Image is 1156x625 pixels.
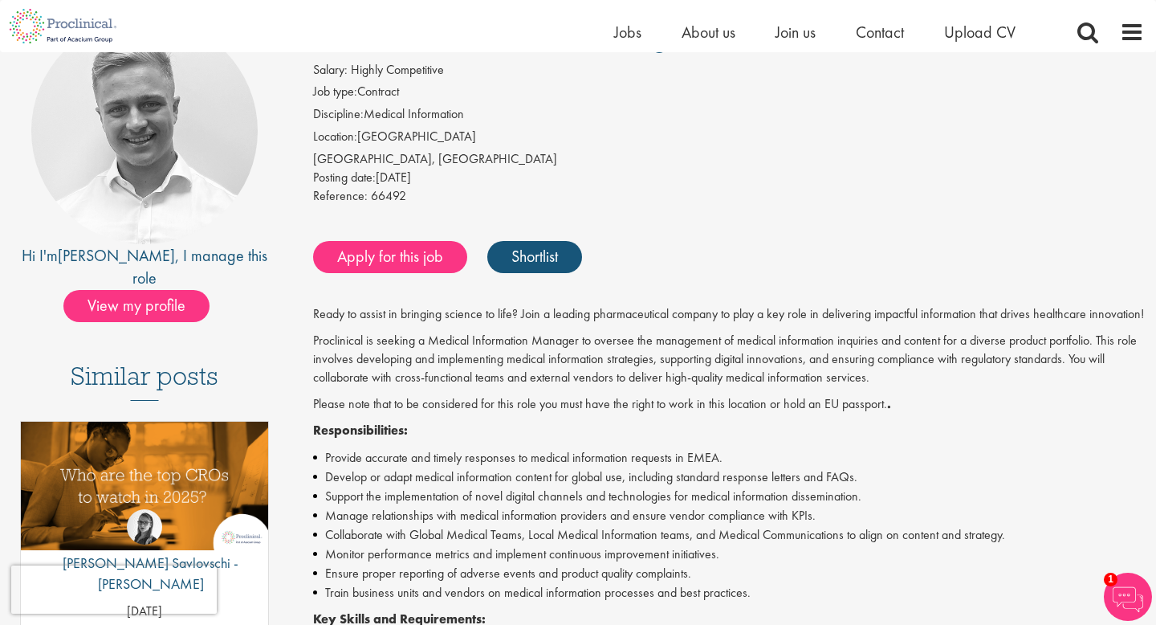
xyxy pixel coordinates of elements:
[313,583,1144,603] li: Train business units and vendors on medical information processes and best practices.
[313,83,357,101] label: Job type:
[313,564,1144,583] li: Ensure proper reporting of adverse events and product quality complaints.
[1104,573,1117,586] span: 1
[313,150,1144,169] div: [GEOGRAPHIC_DATA], [GEOGRAPHIC_DATA]
[313,468,1144,487] li: Develop or adapt medical information content for global use, including standard response letters ...
[313,128,1144,150] li: [GEOGRAPHIC_DATA]
[856,22,904,43] a: Contact
[313,395,1144,414] p: Please note that to be considered for this role you must have the right to work in this location ...
[351,61,444,78] span: Highly Competitive
[313,448,1144,468] li: Provide accurate and timely responses to medical information requests in EMEA.
[944,22,1016,43] a: Upload CV
[313,105,1144,128] li: Medical Information
[887,395,891,412] strong: .
[21,509,268,602] a: Theodora Savlovschi - Wicks [PERSON_NAME] Savlovschi - [PERSON_NAME]
[11,566,217,614] iframe: reCAPTCHA
[682,22,735,43] a: About us
[21,553,268,594] p: [PERSON_NAME] Savlovschi - [PERSON_NAME]
[58,245,175,266] a: [PERSON_NAME]
[127,509,162,545] img: Theodora Savlovschi - Wicks
[1104,573,1152,621] img: Chatbot
[313,525,1144,545] li: Collaborate with Global Medical Teams, Local Medical Information teams, and Medical Communication...
[313,83,1144,105] li: Contract
[313,241,467,273] a: Apply for this job
[313,128,357,146] label: Location:
[371,187,406,204] span: 66492
[313,545,1144,564] li: Monitor performance metrics and implement continuous improvement initiatives.
[313,332,1144,387] p: Proclinical is seeking a Medical Information Manager to oversee the management of medical informa...
[313,169,376,186] span: Posting date:
[31,18,258,244] img: imeage of recruiter Joshua Bye
[313,487,1144,506] li: Support the implementation of novel digital channels and technologies for medical information dis...
[313,61,348,80] label: Salary:
[313,187,368,206] label: Reference:
[313,169,1144,187] div: [DATE]
[71,362,218,401] h3: Similar posts
[313,305,1144,324] p: Ready to assist in bringing science to life? Join a leading pharmaceutical company to play a key ...
[63,293,226,314] a: View my profile
[313,105,364,124] label: Discipline:
[313,422,408,439] strong: Responsibilities:
[487,241,582,273] a: Shortlist
[313,506,1144,525] li: Manage relationships with medical information providers and ensure vendor compliance with KPIs.
[21,422,268,564] a: Link to a post
[775,22,816,43] a: Join us
[21,422,268,550] img: Top 10 CROs 2025 | Proclinical
[614,22,641,43] a: Jobs
[63,290,210,322] span: View my profile
[12,244,277,290] div: Hi I'm , I manage this role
